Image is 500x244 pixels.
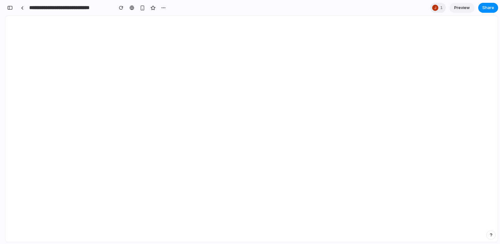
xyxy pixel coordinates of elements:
a: Preview [450,3,474,13]
span: Share [482,5,494,11]
span: 1 [440,5,445,11]
div: 1 [430,3,446,13]
button: Share [478,3,498,13]
span: Preview [454,5,470,11]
